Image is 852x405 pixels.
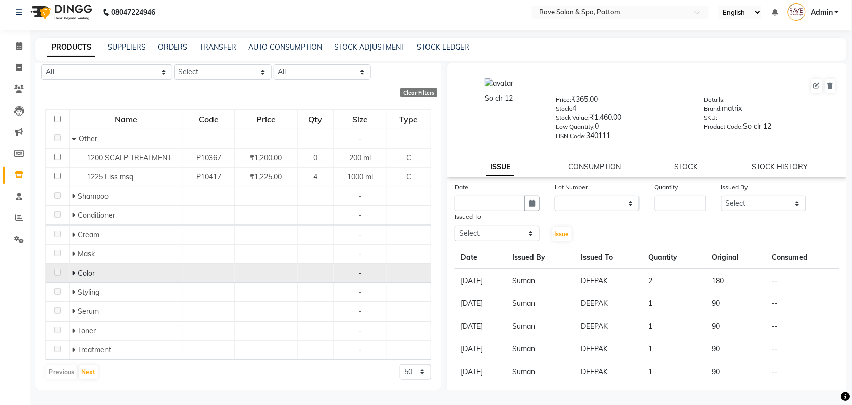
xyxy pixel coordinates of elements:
[349,153,371,162] span: 200 ml
[706,269,766,293] td: 180
[556,104,573,113] label: Stock:
[552,227,572,241] button: Issue
[706,292,766,315] td: 90
[334,42,405,52] a: STOCK ADJUSTMENT
[507,315,575,338] td: Suman
[556,94,689,108] div: ₹365.00
[359,268,362,278] span: -
[72,192,78,201] span: Expand Row
[359,307,362,316] span: -
[78,268,95,278] span: Color
[704,95,725,104] label: Details:
[655,183,678,192] label: Quantity
[72,307,78,316] span: Expand Row
[72,326,78,335] span: Expand Row
[78,307,99,316] span: Serum
[78,345,111,354] span: Treatment
[766,315,839,338] td: --
[87,172,133,182] span: 1225 Liss msq
[455,183,468,192] label: Date
[72,268,78,278] span: Expand Row
[575,246,643,269] th: Issued To
[507,338,575,361] td: Suman
[158,42,187,52] a: ORDERS
[72,211,78,220] span: Expand Row
[455,269,507,293] td: [DATE]
[457,93,541,104] div: So clr 12
[643,315,706,338] td: 1
[79,134,97,143] span: Other
[766,246,839,269] th: Consumed
[704,121,837,136] div: So clr 12
[248,42,322,52] a: AUTO CONSUMPTION
[485,78,513,89] img: avatar
[72,230,78,239] span: Expand Row
[359,249,362,258] span: -
[568,162,621,171] a: CONSUMPTION
[556,122,595,131] label: Low Quantity:
[196,172,221,182] span: P10417
[400,88,437,97] div: Clear Filters
[643,338,706,361] td: 1
[486,158,514,176] a: ISSUE
[47,38,95,57] a: PRODUCTS
[556,130,689,145] div: 340111
[555,183,588,192] label: Lot Number
[643,269,706,293] td: 2
[704,113,718,122] label: SKU:
[78,211,115,220] span: Conditioner
[347,172,373,182] span: 1000 ml
[108,42,146,52] a: SUPPLIERS
[78,230,99,239] span: Cream
[235,110,296,128] div: Price
[359,211,362,220] span: -
[766,292,839,315] td: --
[706,315,766,338] td: 90
[788,3,806,21] img: Admin
[706,361,766,383] td: 90
[359,230,362,239] span: -
[70,110,182,128] div: Name
[72,345,78,354] span: Expand Row
[455,338,507,361] td: [DATE]
[79,365,98,379] button: Next
[556,121,689,136] div: 0
[87,153,171,162] span: 1200 SCALP TREATMENT
[78,192,109,201] span: Shampoo
[455,315,507,338] td: [DATE]
[455,212,481,221] label: Issued To
[575,269,643,293] td: DEEPAK
[811,7,833,18] span: Admin
[706,246,766,269] th: Original
[575,361,643,383] td: DEEPAK
[766,338,839,361] td: --
[766,269,839,293] td: --
[575,338,643,361] td: DEEPAK
[406,172,411,182] span: C
[507,269,575,293] td: Suman
[72,134,79,143] span: Collapse Row
[78,288,99,297] span: Styling
[704,104,722,113] label: Brand:
[752,162,808,171] a: STOCK HISTORY
[643,246,706,269] th: Quantity
[766,361,839,383] td: --
[455,246,507,269] th: Date
[406,153,411,162] span: C
[359,326,362,335] span: -
[706,338,766,361] td: 90
[199,42,236,52] a: TRANSFER
[575,292,643,315] td: DEEPAK
[675,162,698,171] a: STOCK
[184,110,234,128] div: Code
[507,246,575,269] th: Issued By
[359,288,362,297] span: -
[359,192,362,201] span: -
[78,326,96,335] span: Toner
[455,292,507,315] td: [DATE]
[556,95,572,104] label: Price:
[556,113,590,122] label: Stock Value:
[313,153,317,162] span: 0
[196,153,221,162] span: P10367
[556,131,587,141] label: HSN Code:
